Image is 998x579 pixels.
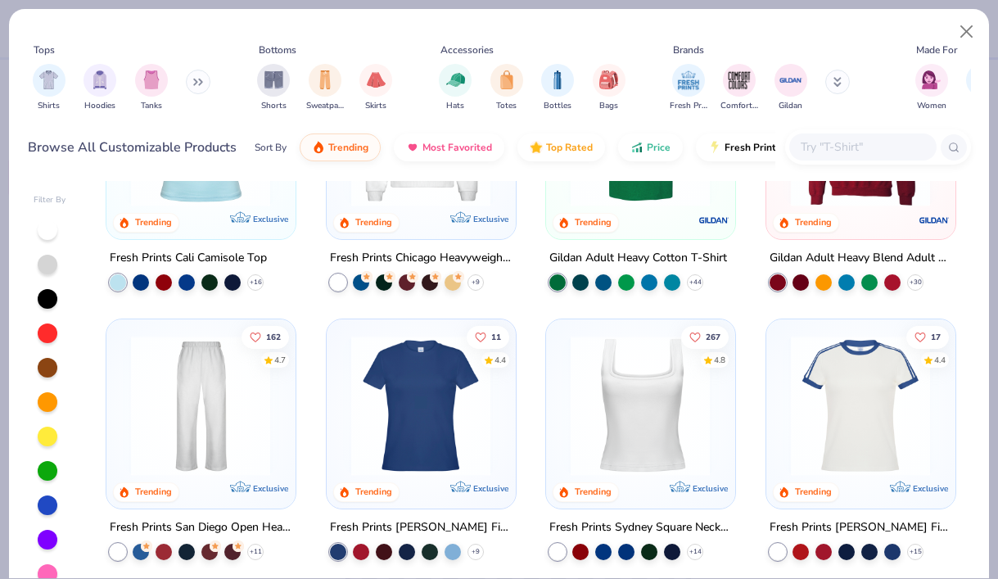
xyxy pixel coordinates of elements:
img: Shirts Image [39,70,58,89]
div: filter for Comfort Colors [720,64,758,112]
span: Shirts [38,100,60,112]
div: Fresh Prints Sydney Square Neck Tank Top [549,517,732,537]
button: Like [467,325,509,348]
button: filter button [84,64,116,112]
div: 4.7 [274,354,286,366]
span: 267 [706,332,720,341]
div: filter for Shorts [257,64,290,112]
div: filter for Sweatpants [306,64,344,112]
div: filter for Totes [490,64,523,112]
span: + 15 [909,546,921,556]
div: Fresh Prints San Diego Open Heavyweight Sweatpants [110,517,292,537]
button: filter button [915,64,948,112]
span: 11 [491,332,501,341]
span: 17 [931,332,941,341]
div: filter for Bags [593,64,625,112]
img: e5540c4d-e74a-4e58-9a52-192fe86bec9f [783,336,938,476]
button: filter button [670,64,707,112]
button: Fresh Prints Flash [696,133,885,161]
span: + 14 [689,546,702,556]
div: filter for Skirts [359,64,392,112]
button: Most Favorited [394,133,504,161]
button: filter button [306,64,344,112]
button: filter button [439,64,472,112]
img: Skirts Image [367,70,386,89]
div: Browse All Customizable Products [28,138,237,157]
div: 4.4 [494,354,506,366]
button: filter button [257,64,290,112]
div: Accessories [440,43,494,57]
img: Fresh Prints Image [676,68,701,93]
span: Bags [599,100,618,112]
div: Fresh Prints [PERSON_NAME] Fit Y2K Shirt [330,517,513,537]
img: most_fav.gif [406,141,419,154]
img: Hoodies Image [91,70,109,89]
div: 4.4 [934,354,946,366]
span: Fresh Prints Flash [725,141,809,154]
img: a25d9891-da96-49f3-a35e-76288174bf3a [123,66,278,206]
span: Fresh Prints [670,100,707,112]
button: Close [951,16,982,47]
span: Exclusive [472,482,508,493]
div: filter for Hats [439,64,472,112]
div: filter for Hoodies [84,64,116,112]
span: Shorts [261,100,287,112]
button: filter button [541,64,574,112]
img: 94a2aa95-cd2b-4983-969b-ecd512716e9a [562,336,718,476]
span: + 30 [909,277,921,287]
div: Brands [673,43,704,57]
img: trending.gif [312,141,325,154]
img: flash.gif [708,141,721,154]
span: Most Favorited [422,141,492,154]
img: Shorts Image [264,70,283,89]
span: Skirts [365,100,386,112]
span: Hoodies [84,100,115,112]
img: df5250ff-6f61-4206-a12c-24931b20f13c [123,336,278,476]
span: Tanks [141,100,162,112]
button: filter button [593,64,625,112]
div: Gildan Adult Heavy Blend Adult 8 Oz. 50/50 Fleece Crew [770,247,952,268]
img: Bottles Image [549,70,567,89]
button: Like [242,325,289,348]
img: Gildan logo [917,203,950,236]
span: Exclusive [253,482,288,493]
div: filter for Bottles [541,64,574,112]
span: + 44 [689,277,702,287]
span: 162 [266,332,281,341]
button: Like [681,325,729,348]
span: + 11 [250,546,262,556]
img: Hats Image [446,70,465,89]
div: Gildan Adult Heavy Cotton T-Shirt [549,247,727,268]
span: Totes [496,100,517,112]
span: Sweatpants [306,100,344,112]
span: Exclusive [472,213,508,224]
img: TopRated.gif [530,141,543,154]
span: Comfort Colors [720,100,758,112]
span: Trending [328,141,368,154]
img: c7b025ed-4e20-46ac-9c52-55bc1f9f47df [783,66,938,206]
img: Comfort Colors Image [727,68,752,93]
div: Bottoms [259,43,296,57]
button: filter button [359,64,392,112]
div: Fresh Prints [PERSON_NAME] Fit [PERSON_NAME] Shirt with Stripes [770,517,952,537]
div: Tops [34,43,55,57]
input: Try "T-Shirt" [799,138,925,156]
img: Bags Image [599,70,617,89]
button: filter button [774,64,807,112]
img: Sweatpants Image [316,70,334,89]
div: filter for Shirts [33,64,65,112]
span: Hats [446,100,464,112]
img: Tanks Image [142,70,160,89]
img: Gildan logo [698,203,730,236]
button: filter button [720,64,758,112]
img: Totes Image [498,70,516,89]
div: Filter By [34,194,66,206]
button: Price [618,133,683,161]
span: Exclusive [693,482,728,493]
img: Women Image [922,70,941,89]
span: + 16 [250,277,262,287]
div: Fresh Prints Cali Camisole Top [110,247,267,268]
button: filter button [135,64,168,112]
div: filter for Fresh Prints [670,64,707,112]
div: 4.8 [714,354,725,366]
